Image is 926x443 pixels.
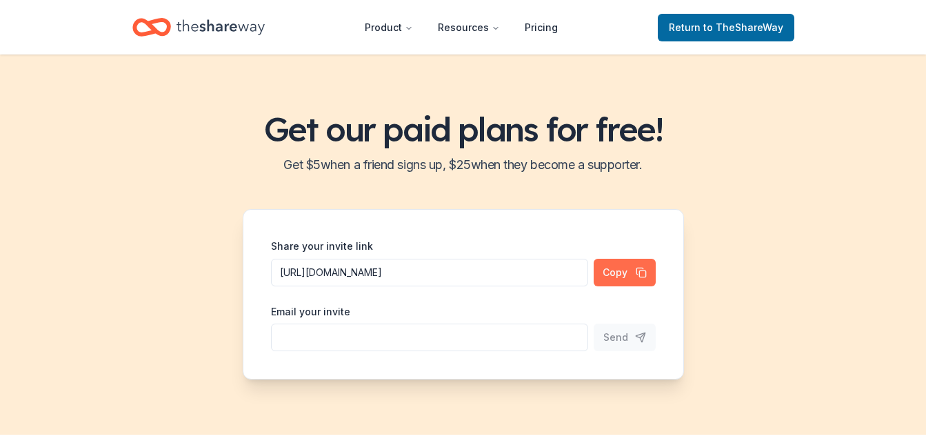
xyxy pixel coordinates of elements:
[427,14,511,41] button: Resources
[17,154,909,176] h2: Get $ 5 when a friend signs up, $ 25 when they become a supporter.
[703,21,783,33] span: to TheShareWay
[669,19,783,36] span: Return
[271,239,373,253] label: Share your invite link
[354,11,569,43] nav: Main
[594,259,656,286] button: Copy
[354,14,424,41] button: Product
[514,14,569,41] a: Pricing
[17,110,909,148] h1: Get our paid plans for free!
[271,305,350,319] label: Email your invite
[658,14,794,41] a: Returnto TheShareWay
[132,11,265,43] a: Home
